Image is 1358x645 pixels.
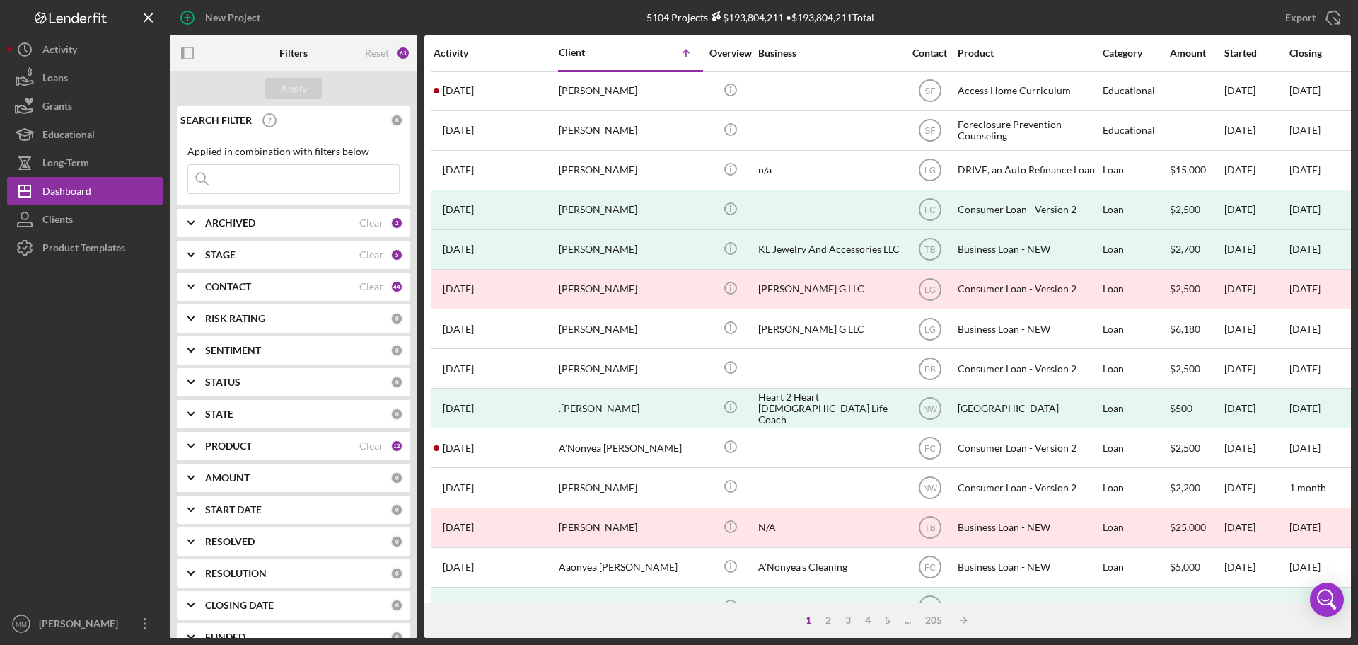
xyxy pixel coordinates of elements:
div: Consumer Loan - Version 2 [958,429,1099,467]
div: Loans [42,64,68,96]
div: 0 [390,503,403,516]
b: RESOLVED [205,536,255,547]
time: 2024-03-19 04:58 [443,522,474,533]
text: NW [923,484,938,493]
text: LG [924,166,935,176]
b: STATUS [205,377,240,388]
div: 0 [390,631,403,644]
button: Long-Term [7,149,163,177]
time: 2025-03-04 05:03 [443,324,474,335]
time: 2024-07-13 15:23 [443,561,474,573]
time: [DATE] [1289,84,1321,96]
div: 12 [390,440,403,452]
div: Business Loan - NEW [958,310,1099,348]
div: 2 [390,217,403,229]
div: Loan [1103,429,1168,467]
text: PB [924,364,935,374]
div: Foreclosure Prevention Counseling [958,112,1099,149]
div: Loan [1103,588,1168,626]
div: $9,859 [1170,588,1223,626]
text: LG [924,324,935,334]
time: [DATE] [1289,323,1321,335]
div: Long-Term [42,149,89,181]
div: Consumer Loan - Version 2 [958,350,1099,387]
div: Clear [359,249,383,261]
time: 1 month [1289,481,1326,493]
time: 2025-02-18 20:21 [443,283,474,295]
div: DRIVE, an Auto Refinance Loan [958,588,1099,626]
div: [DATE] [1224,588,1288,626]
div: 0 [390,567,403,580]
div: 1 [799,615,818,626]
div: n/a [758,152,900,189]
button: Export [1271,4,1351,32]
div: Export [1285,4,1316,32]
span: $6,180 [1170,323,1200,335]
div: Started [1224,47,1288,59]
div: $25,000 [1170,509,1223,547]
div: [DATE] [1224,549,1288,586]
div: 0 [390,312,403,325]
div: KL Jewelry And Accessories LLC [758,231,900,268]
div: A’Nonyea’s Cleaning [758,549,900,586]
div: Amount [1170,47,1223,59]
b: CONTACT [205,281,251,292]
div: [DATE] [1224,310,1288,348]
div: Loan [1103,549,1168,586]
div: [PERSON_NAME] [559,469,700,506]
div: Business Loan - NEW [958,231,1099,268]
div: 0 [390,472,403,484]
div: [PERSON_NAME] [559,350,700,387]
b: STATE [205,409,233,420]
span: $15,000 [1170,164,1206,176]
span: $5,000 [1170,561,1200,573]
div: 44 [390,280,403,293]
div: [PERSON_NAME] [559,191,700,229]
time: [DATE] [1289,282,1321,295]
div: Heart 2 Heart [DEMOGRAPHIC_DATA] Life Coach [758,389,900,427]
div: [PERSON_NAME] [559,152,700,189]
button: Product Templates [7,234,163,262]
div: 0 [390,376,403,389]
b: RESOLUTION [205,568,267,579]
text: SF [924,126,935,136]
text: FC [924,563,936,573]
div: [DATE] [1224,152,1288,189]
div: [DATE] [1224,469,1288,506]
div: Apply [281,78,307,99]
text: FC [924,205,936,215]
div: Consumer Loan - Version 2 [958,191,1099,229]
div: Business Loan - NEW [958,549,1099,586]
div: [PERSON_NAME] [559,588,700,626]
div: $2,700 [1170,231,1223,268]
b: SENTIMENT [205,345,261,356]
div: Educational [1103,112,1168,149]
div: Educational [42,120,95,152]
div: DRIVE, an Auto Refinance Loan [958,152,1099,189]
div: Open Intercom Messenger [1310,583,1344,617]
div: Applied in combination with filters below [187,146,400,157]
div: [DATE] [1224,389,1288,427]
b: SEARCH FILTER [180,115,252,126]
div: Consumer Loan - Version 2 [958,469,1099,506]
time: 2025-09-30 21:33 [443,482,474,493]
div: [DATE] [1224,191,1288,229]
time: 2024-05-22 15:13 [443,204,474,215]
a: Grants [7,92,163,120]
div: Clear [359,440,383,452]
div: 63 [396,46,410,60]
div: ... [898,615,918,626]
div: [DATE] [1289,244,1321,255]
text: TB [924,523,935,533]
div: Grants [42,92,72,124]
div: Loan [1103,152,1168,189]
b: FUNDED [205,632,245,643]
div: Overview [704,47,757,59]
b: PRODUCT [205,440,252,452]
time: 2025-05-16 17:44 [443,363,474,375]
div: $500 [1170,389,1223,427]
div: $2,500 [1170,270,1223,308]
time: 2022-11-17 22:39 [443,601,474,612]
div: $193,804,211 [708,11,784,23]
